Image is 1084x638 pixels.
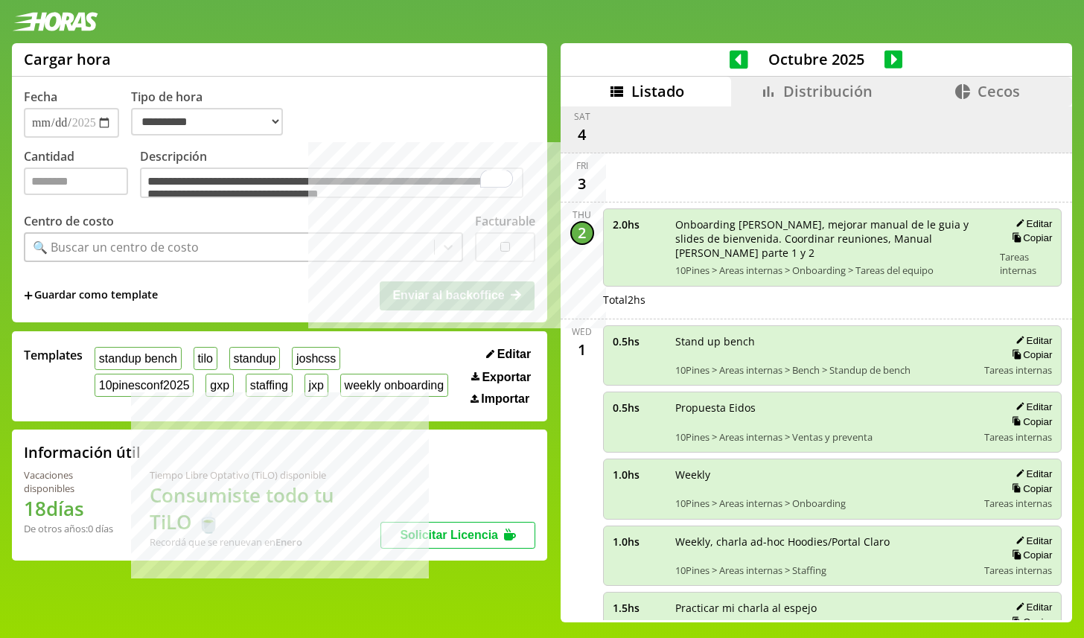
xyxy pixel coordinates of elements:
[675,401,975,415] span: Propuesta Eidos
[1011,535,1052,547] button: Editar
[33,239,199,255] div: 🔍 Buscar un centro de costo
[675,601,990,615] span: Practicar mi charla al espejo
[603,293,1062,307] div: Total 2 hs
[140,168,523,199] textarea: To enrich screen reader interactions, please activate Accessibility in Grammarly extension settings
[24,495,114,522] h1: 18 días
[150,482,380,535] h1: Consumiste todo tu TiLO 🍵
[275,535,302,549] b: Enero
[1007,415,1052,428] button: Copiar
[675,535,975,549] span: Weekly, charla ad-hoc Hoodies/Portal Claro
[1011,468,1052,480] button: Editar
[1011,217,1052,230] button: Editar
[613,468,665,482] span: 1.0 hs
[675,217,990,260] span: Onboarding [PERSON_NAME], mejorar manual de le guia y slides de bienvenida. Coordinar reuniones, ...
[1011,334,1052,347] button: Editar
[150,468,380,482] div: Tiempo Libre Optativo (TiLO) disponible
[613,535,665,549] span: 1.0 hs
[24,287,158,304] span: +Guardar como template
[783,81,873,101] span: Distribución
[613,217,665,232] span: 2.0 hs
[24,347,83,363] span: Templates
[675,564,975,577] span: 10Pines > Areas internas > Staffing
[675,264,990,277] span: 10Pines > Areas internas > Onboarding > Tareas del equipo
[246,374,293,397] button: staffing
[570,123,594,147] div: 4
[229,347,281,370] button: standup
[24,213,114,229] label: Centro de costo
[675,334,975,348] span: Stand up bench
[1007,549,1052,561] button: Copiar
[24,148,140,202] label: Cantidad
[570,221,594,245] div: 2
[475,213,535,229] label: Facturable
[675,430,975,444] span: 10Pines > Areas internas > Ventas y preventa
[1007,482,1052,495] button: Copiar
[984,430,1052,444] span: Tareas internas
[12,12,98,31] img: logotipo
[24,468,114,495] div: Vacaciones disponibles
[24,522,114,535] div: De otros años: 0 días
[978,81,1020,101] span: Cecos
[24,89,57,105] label: Fecha
[1007,232,1052,244] button: Copiar
[613,601,665,615] span: 1.5 hs
[400,529,498,541] span: Solicitar Licencia
[984,497,1052,510] span: Tareas internas
[675,363,975,377] span: 10Pines > Areas internas > Bench > Standup de bench
[340,374,448,397] button: weekly onboarding
[292,347,340,370] button: joshcss
[140,148,535,202] label: Descripción
[570,338,594,362] div: 1
[561,106,1072,620] div: scrollable content
[631,81,684,101] span: Listado
[95,347,182,370] button: standup bench
[24,442,141,462] h2: Información útil
[95,374,194,397] button: 10pinesconf2025
[675,468,975,482] span: Weekly
[205,374,233,397] button: gxp
[613,334,665,348] span: 0.5 hs
[131,108,283,135] select: Tipo de hora
[131,89,295,138] label: Tipo de hora
[24,168,128,195] input: Cantidad
[984,564,1052,577] span: Tareas internas
[481,392,529,406] span: Importar
[572,325,592,338] div: Wed
[1000,250,1052,277] span: Tareas internas
[574,110,590,123] div: Sat
[1007,616,1052,628] button: Copiar
[482,371,531,384] span: Exportar
[675,497,975,510] span: 10Pines > Areas internas > Onboarding
[1011,601,1052,613] button: Editar
[497,348,531,361] span: Editar
[24,287,33,304] span: +
[576,159,588,172] div: Fri
[24,49,111,69] h1: Cargar hora
[150,535,380,549] div: Recordá que se renuevan en
[613,401,665,415] span: 0.5 hs
[573,208,591,221] div: Thu
[1007,348,1052,361] button: Copiar
[482,347,535,362] button: Editar
[984,363,1052,377] span: Tareas internas
[1011,401,1052,413] button: Editar
[748,49,884,69] span: Octubre 2025
[194,347,217,370] button: tilo
[380,522,535,549] button: Solicitar Licencia
[467,370,535,385] button: Exportar
[305,374,328,397] button: jxp
[570,172,594,196] div: 3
